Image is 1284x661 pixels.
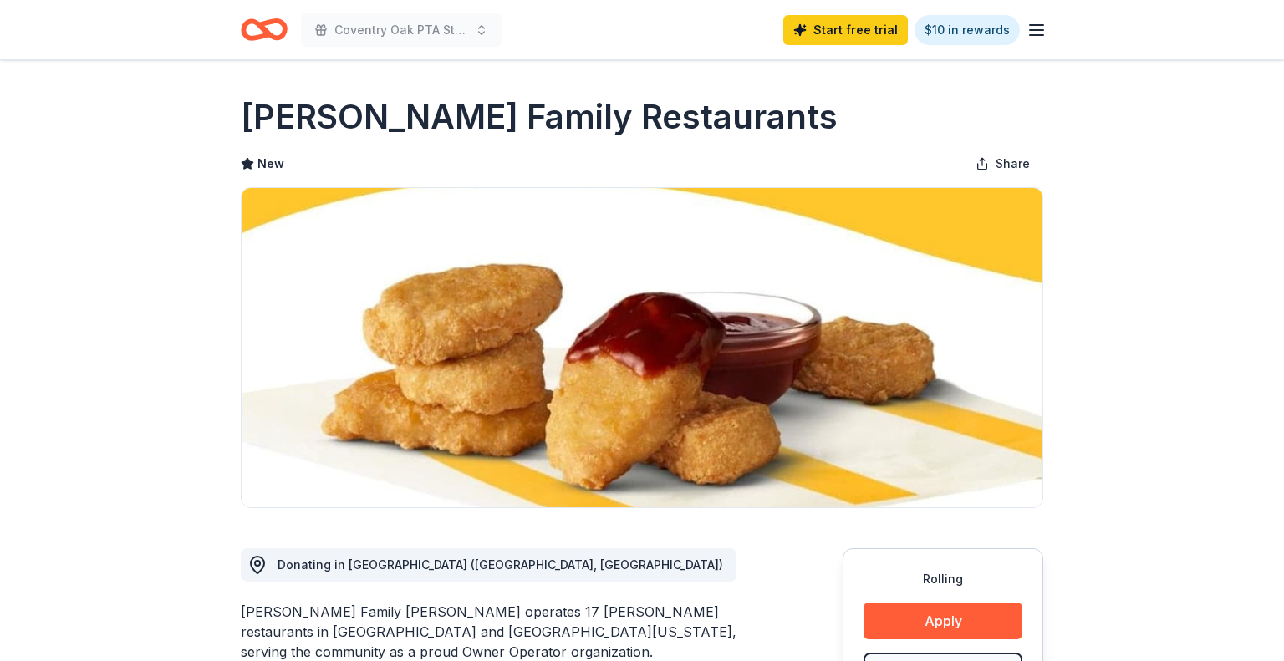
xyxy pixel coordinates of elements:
[783,15,908,45] a: Start free trial
[864,569,1022,589] div: Rolling
[996,154,1030,174] span: Share
[334,20,468,40] span: Coventry Oak PTA Starter Donations
[242,188,1042,507] img: Image for Kilroy Family Restaurants
[257,154,284,174] span: New
[301,13,502,47] button: Coventry Oak PTA Starter Donations
[915,15,1020,45] a: $10 in rewards
[241,94,838,140] h1: [PERSON_NAME] Family Restaurants
[962,147,1043,181] button: Share
[278,557,723,572] span: Donating in [GEOGRAPHIC_DATA] ([GEOGRAPHIC_DATA], [GEOGRAPHIC_DATA])
[241,10,288,49] a: Home
[864,603,1022,639] button: Apply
